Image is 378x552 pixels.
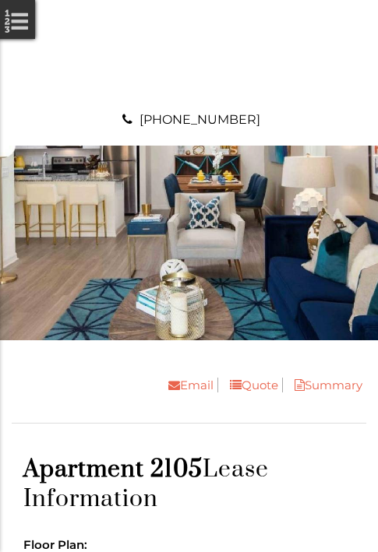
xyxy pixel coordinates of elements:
[218,378,283,392] a: Quote
[157,378,218,392] a: Email
[23,537,87,552] span: Floor Plan:
[283,378,366,392] a: Summary
[23,455,203,484] span: Apartment 2105
[150,16,228,93] img: A graphic with a red M and the word SOUTH.
[140,112,260,127] a: [PHONE_NUMBER]
[23,455,355,514] h1: Lease Information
